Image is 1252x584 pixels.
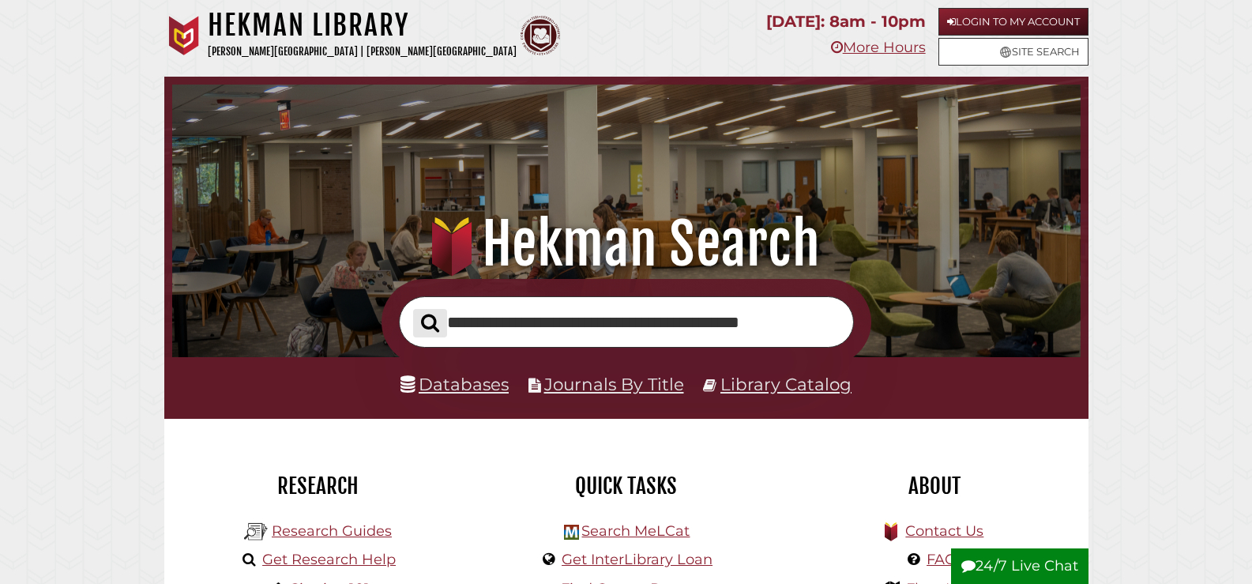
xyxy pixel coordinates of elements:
h2: Quick Tasks [484,473,769,499]
a: Get InterLibrary Loan [562,551,712,568]
a: Search MeLCat [581,522,690,540]
p: [DATE]: 8am - 10pm [766,8,926,36]
a: Research Guides [272,522,392,540]
h2: About [792,473,1077,499]
a: Login to My Account [938,8,1088,36]
h1: Hekman Search [190,209,1061,279]
img: Hekman Library Logo [244,520,268,544]
h1: Hekman Library [208,8,517,43]
a: Get Research Help [262,551,396,568]
h2: Research [176,473,461,499]
p: [PERSON_NAME][GEOGRAPHIC_DATA] | [PERSON_NAME][GEOGRAPHIC_DATA] [208,43,517,61]
a: Library Catalog [720,374,852,394]
img: Calvin University [164,16,204,55]
a: Contact Us [905,522,983,540]
i: Search [421,313,439,333]
button: Search [413,309,447,337]
img: Hekman Library Logo [564,525,579,540]
img: Calvin Theological Seminary [521,16,560,55]
a: Site Search [938,38,1088,66]
a: Journals By Title [544,374,684,394]
a: FAQs [927,551,964,568]
a: Databases [400,374,509,394]
a: More Hours [831,39,926,56]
